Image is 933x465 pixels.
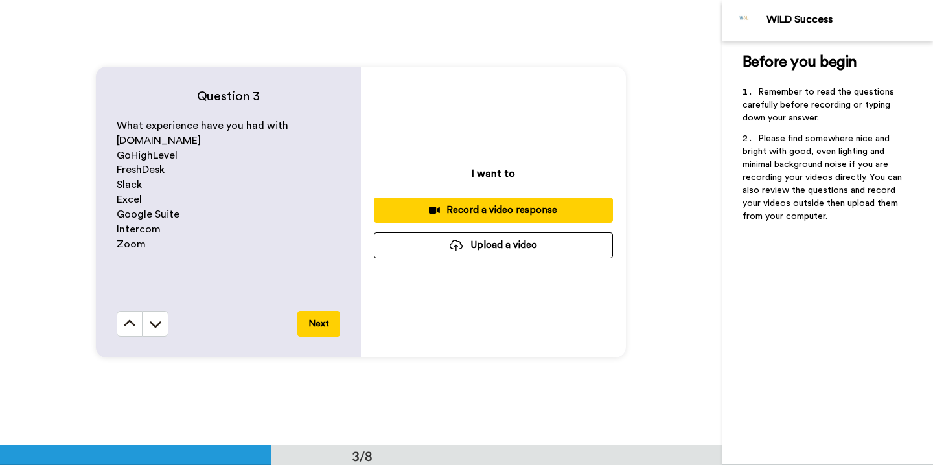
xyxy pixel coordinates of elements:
[117,239,146,249] span: Zoom
[472,166,515,181] p: I want to
[117,150,178,161] span: GoHighLevel
[743,54,857,70] span: Before you begin
[384,203,603,217] div: Record a video response
[374,232,613,258] button: Upload a video
[117,120,288,131] span: What experience have you had with
[117,194,142,205] span: Excel
[743,87,897,122] span: Remember to read the questions carefully before recording or typing down your answer.
[117,209,179,220] span: Google Suite
[117,135,201,146] span: [DOMAIN_NAME]
[374,198,613,223] button: Record a video response
[117,87,340,106] h4: Question 3
[729,5,760,36] img: Profile Image
[331,447,393,465] div: 3/8
[117,164,165,175] span: FreshDesk
[743,134,904,221] span: Please find somewhere nice and bright with good, even lighting and minimal background noise if yo...
[117,179,142,190] span: Slack
[766,14,932,26] div: WILD Success
[297,311,340,337] button: Next
[117,224,161,234] span: Intercom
